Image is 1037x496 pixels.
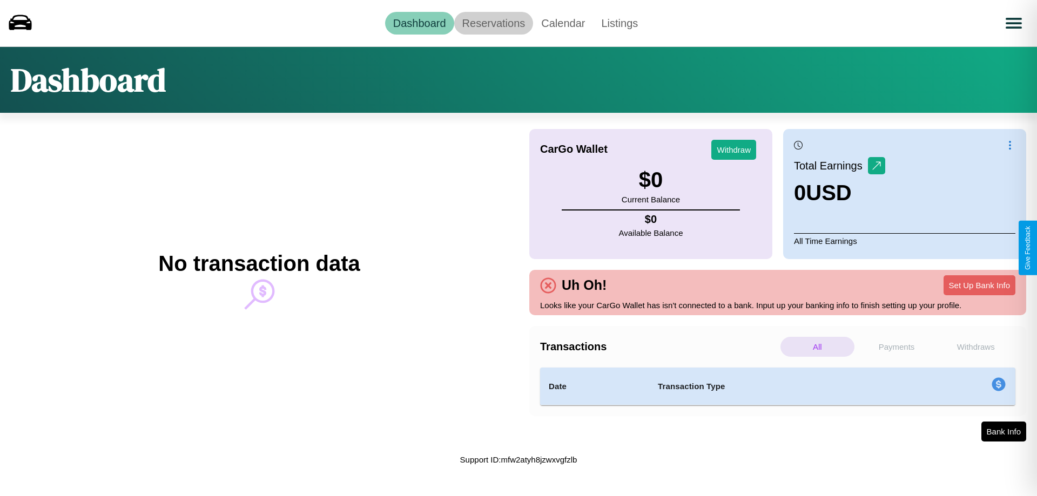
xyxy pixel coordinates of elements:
a: Calendar [533,12,593,35]
h2: No transaction data [158,252,360,276]
h1: Dashboard [11,58,166,102]
p: Current Balance [622,192,680,207]
p: All Time Earnings [794,233,1015,248]
button: Withdraw [711,140,756,160]
p: Payments [860,337,934,357]
p: All [780,337,854,357]
h4: $ 0 [619,213,683,226]
button: Set Up Bank Info [944,275,1015,295]
h4: Uh Oh! [556,277,612,293]
h4: Transaction Type [658,380,903,393]
table: simple table [540,368,1015,405]
p: Total Earnings [794,156,868,175]
a: Listings [593,12,646,35]
h3: 0 USD [794,181,885,205]
button: Bank Info [981,422,1026,441]
h4: Transactions [540,341,778,353]
p: Withdraws [939,337,1013,357]
h3: $ 0 [622,168,680,192]
p: Looks like your CarGo Wallet has isn't connected to a bank. Input up your banking info to finish ... [540,298,1015,312]
a: Reservations [454,12,534,35]
p: Support ID: mfw2atyh8jzwxvgfzlb [460,452,577,467]
button: Open menu [999,8,1029,38]
h4: CarGo Wallet [540,143,608,155]
div: Give Feedback [1024,226,1032,270]
p: Available Balance [619,226,683,240]
a: Dashboard [385,12,454,35]
h4: Date [549,380,641,393]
